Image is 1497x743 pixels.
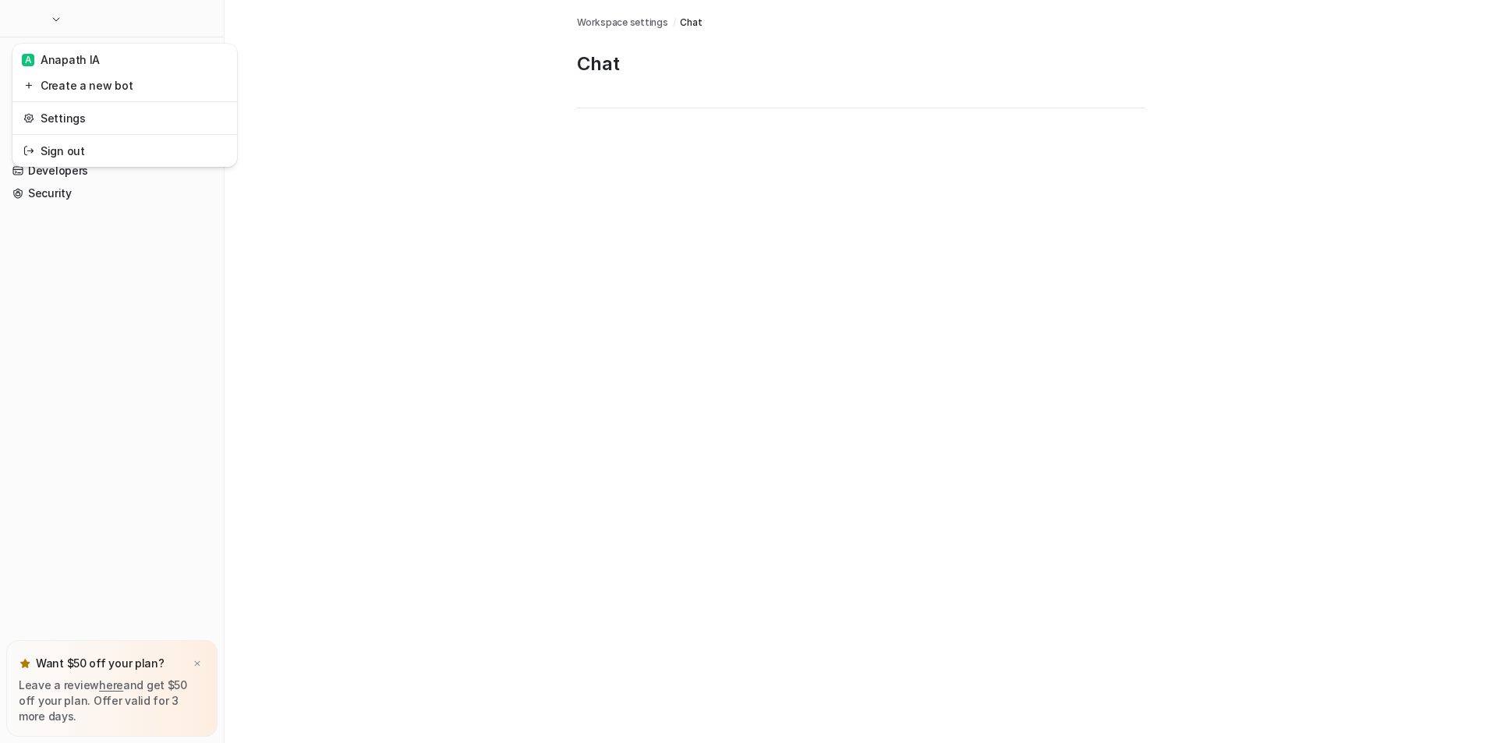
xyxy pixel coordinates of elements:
[577,16,668,30] a: Workspace settings
[6,160,218,182] a: Developers
[23,143,34,159] img: reset
[23,77,34,94] img: reset
[6,115,218,136] a: Billing
[6,92,218,114] a: Plans
[17,105,232,131] a: Settings
[22,54,34,66] span: A
[673,16,676,30] span: /
[17,138,232,164] a: Sign out
[22,51,100,68] div: Anapath IA
[36,656,165,671] p: Want $50 off your plan?
[19,657,31,670] img: star
[577,51,1145,76] p: Chat
[23,110,34,126] img: reset
[6,137,218,159] a: Members
[19,678,205,724] p: Leave a review and get $50 off your plan. Offer valid for 3 more days.
[193,659,202,669] img: x
[17,73,232,98] a: Create a new bot
[680,16,702,30] a: Chat
[6,69,218,91] a: Bots
[6,182,218,204] a: Security
[6,47,218,69] a: General
[99,678,123,692] a: here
